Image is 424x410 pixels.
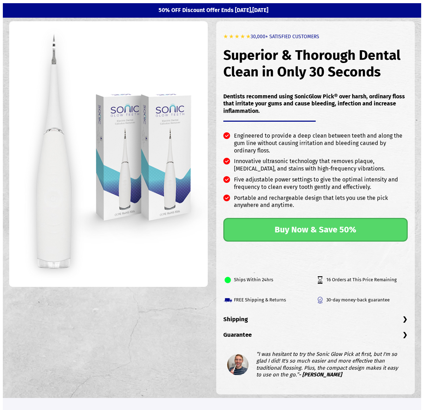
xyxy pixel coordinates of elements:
li: Five adjustable power settings to give the optimal intensity and frequency to clean every tooth g... [223,176,408,195]
li: 30-day money-back guarantee [316,290,408,310]
li: Innovative ultrasonic technology that removes plaque, [MEDICAL_DATA], and stains with high-freque... [223,158,408,176]
b: - [PERSON_NAME] [299,371,342,378]
li: Engineered to provide a deep clean between teeth and along the gum line without causing irritatio... [223,132,408,158]
h6: 30,000+ SATISFIED CUSTOMERS [223,27,408,40]
blockquote: “I was hesitant to try the Sonic Glow Pick at first, but I'm so glad I did! It's so much easier a... [256,351,404,379]
a: Buy Now & Save 50% [223,218,408,242]
p: Dentists recommend using SonicGlow Pick® over harsh, ordinary floss that irritate your gums and c... [223,93,408,115]
li: 16 Orders at This Price Remaining [316,270,408,290]
li: Portable and rechargeable design that lets you use the pick anywhere and anytime. [223,195,408,213]
li: Ships Within 24hrs [223,270,316,290]
p: 50% OFF Discount Offer Ends [DATE], [6,7,420,14]
b: ★ ★ ★ ★ ★ [223,34,251,40]
h1: Superior & Thorough Dental Clean in Only 30 Seconds [223,40,408,87]
b: [DATE] [252,7,268,13]
h3: Guarantee [223,331,408,346]
h3: Shipping [223,316,408,330]
li: FREE Shipping & Returns [223,290,316,310]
